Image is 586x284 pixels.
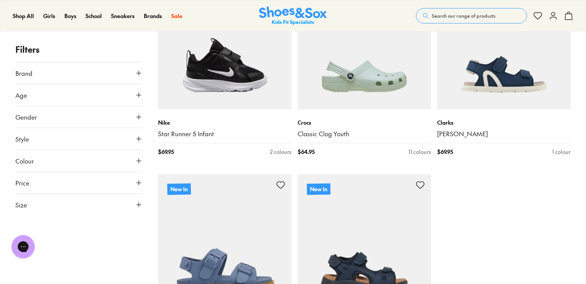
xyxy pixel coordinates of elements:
[15,172,143,194] button: Price
[86,12,102,20] a: School
[15,112,37,122] span: Gender
[158,130,291,138] a: Star Runner 5 Infant
[111,12,135,20] a: Sneakers
[15,62,143,84] button: Brand
[298,148,315,156] span: $ 64.95
[408,148,431,156] div: 11 colours
[158,119,291,127] p: Nike
[64,12,76,20] a: Boys
[15,90,27,100] span: Age
[259,7,327,25] a: Shoes & Sox
[8,232,39,261] iframe: Gorgias live chat messenger
[15,68,32,78] span: Brand
[144,12,162,20] a: Brands
[15,106,143,128] button: Gender
[15,156,34,165] span: Colour
[432,12,495,19] span: Search our range of products
[298,119,431,127] p: Crocs
[15,128,143,150] button: Style
[15,150,143,172] button: Colour
[437,148,453,156] span: $ 69.95
[15,43,143,56] p: Filters
[13,12,34,20] a: Shop All
[15,194,143,216] button: Size
[171,12,182,20] a: Sale
[307,184,330,195] p: New In
[43,12,55,20] a: Girls
[15,134,29,144] span: Style
[270,148,291,156] div: 2 colours
[15,200,27,209] span: Size
[437,130,571,138] a: [PERSON_NAME]
[259,7,327,25] img: SNS_Logo_Responsive.svg
[15,178,29,187] span: Price
[15,84,143,106] button: Age
[437,119,571,127] p: Clarks
[158,148,174,156] span: $ 69.95
[167,184,191,195] p: New In
[416,8,527,23] button: Search our range of products
[552,148,571,156] div: 1 colour
[298,130,431,138] a: Classic Clog Youth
